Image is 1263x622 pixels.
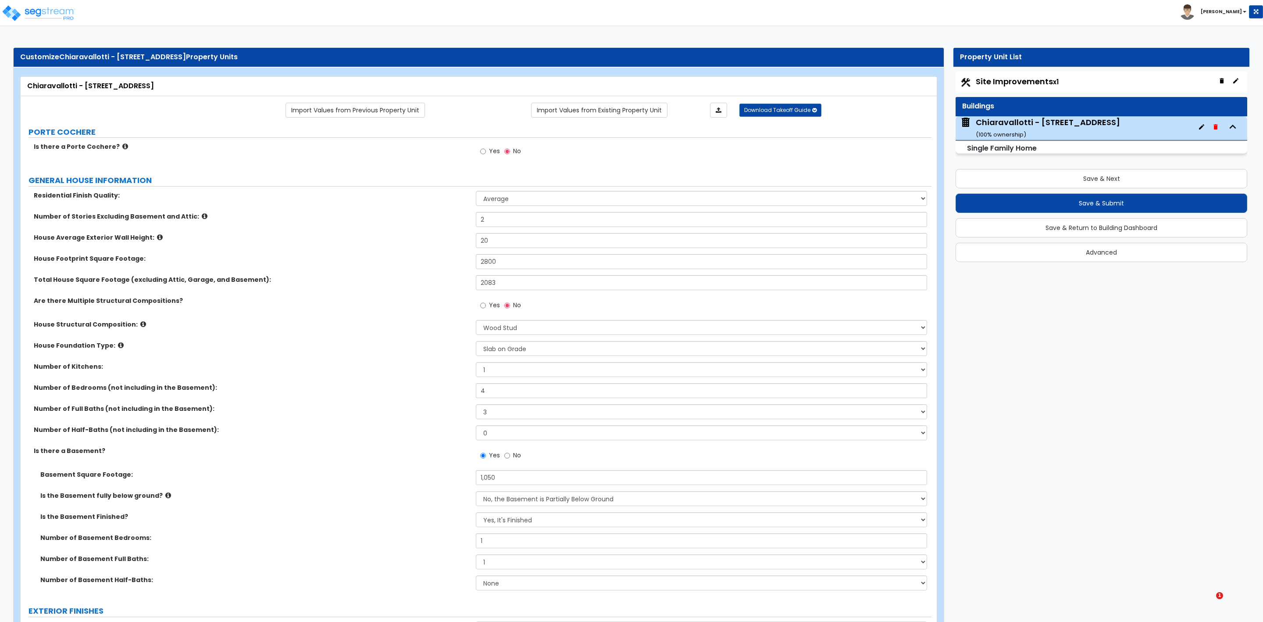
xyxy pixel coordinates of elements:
i: click for more info! [122,143,128,150]
input: No [504,301,510,310]
i: click for more info! [118,342,124,349]
img: Construction.png [960,77,971,88]
label: Number of Kitchens: [34,362,469,371]
label: Number of Half-Baths (not including in the Basement): [34,425,469,434]
input: Yes [480,301,486,310]
small: ( 100 % ownership) [976,130,1026,139]
div: Customize Property Units [20,52,937,62]
input: No [504,451,510,460]
small: Single Family Home [967,143,1037,153]
label: Number of Basement Full Baths: [40,554,469,563]
a: Import the dynamic attribute values from previous properties. [285,103,425,118]
i: click for more info! [202,213,207,219]
label: Number of Basement Bedrooms: [40,533,469,542]
div: Chiaravallotti - [STREET_ADDRESS] [976,117,1120,139]
div: Chiaravallotti - [STREET_ADDRESS] [27,81,930,91]
span: No [513,301,521,309]
img: logo_pro_r.png [1,4,76,22]
label: Residential Finish Quality: [34,191,469,200]
small: x1 [1053,77,1059,86]
button: Save & Next [956,169,1247,188]
span: 1 [1216,592,1223,599]
label: Number of Bedrooms (not including in the Basement): [34,383,469,392]
i: click for more info! [157,234,163,241]
label: Is there a Basement? [34,446,469,455]
label: House Average Exterior Wall Height: [34,233,469,242]
i: click for more info! [165,492,171,499]
label: Is the Basement fully below ground? [40,491,469,500]
a: Import the dynamic attributes value through Excel sheet [710,103,727,118]
label: Number of Full Baths (not including in the Basement): [34,404,469,413]
div: Buildings [962,101,1241,111]
iframe: Intercom live chat [1198,592,1219,613]
label: Total House Square Footage (excluding Attic, Garage, and Basement): [34,275,469,284]
label: PORTE COCHERE [29,126,931,138]
img: avatar.png [1180,4,1195,20]
span: Yes [489,301,500,309]
div: Property Unit List [960,52,1243,62]
img: building.svg [960,117,971,128]
span: No [513,451,521,460]
label: Basement Square Footage: [40,470,469,479]
span: Chiaravallotti - [STREET_ADDRESS] [59,52,186,62]
span: Chiaravallotti - 8887 Meadow Dr [960,117,1120,139]
button: Save & Return to Building Dashboard [956,218,1247,237]
label: Number of Basement Half-Baths: [40,575,469,584]
button: Download Takeoff Guide [739,104,821,117]
label: House Footprint Square Footage: [34,254,469,263]
button: Save & Submit [956,194,1247,213]
input: Yes [480,147,486,156]
span: Site Improvements [976,76,1059,87]
span: Download Takeoff Guide [744,106,810,114]
label: GENERAL HOUSE INFORMATION [29,175,931,186]
label: Are there Multiple Structural Compositions? [34,296,469,305]
b: [PERSON_NAME] [1201,8,1242,15]
button: Advanced [956,243,1247,262]
label: Is there a Porte Cochere? [34,142,469,151]
label: EXTERIOR FINISHES [29,605,931,617]
input: No [504,147,510,156]
label: House Structural Composition: [34,320,469,329]
span: No [513,147,521,155]
input: Yes [480,451,486,460]
label: House Foundation Type: [34,341,469,350]
label: Number of Stories Excluding Basement and Attic: [34,212,469,221]
label: Is the Basement Finished? [40,512,469,521]
span: Yes [489,147,500,155]
span: Yes [489,451,500,460]
i: click for more info! [140,321,146,327]
a: Import the dynamic attribute values from existing properties. [531,103,667,118]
